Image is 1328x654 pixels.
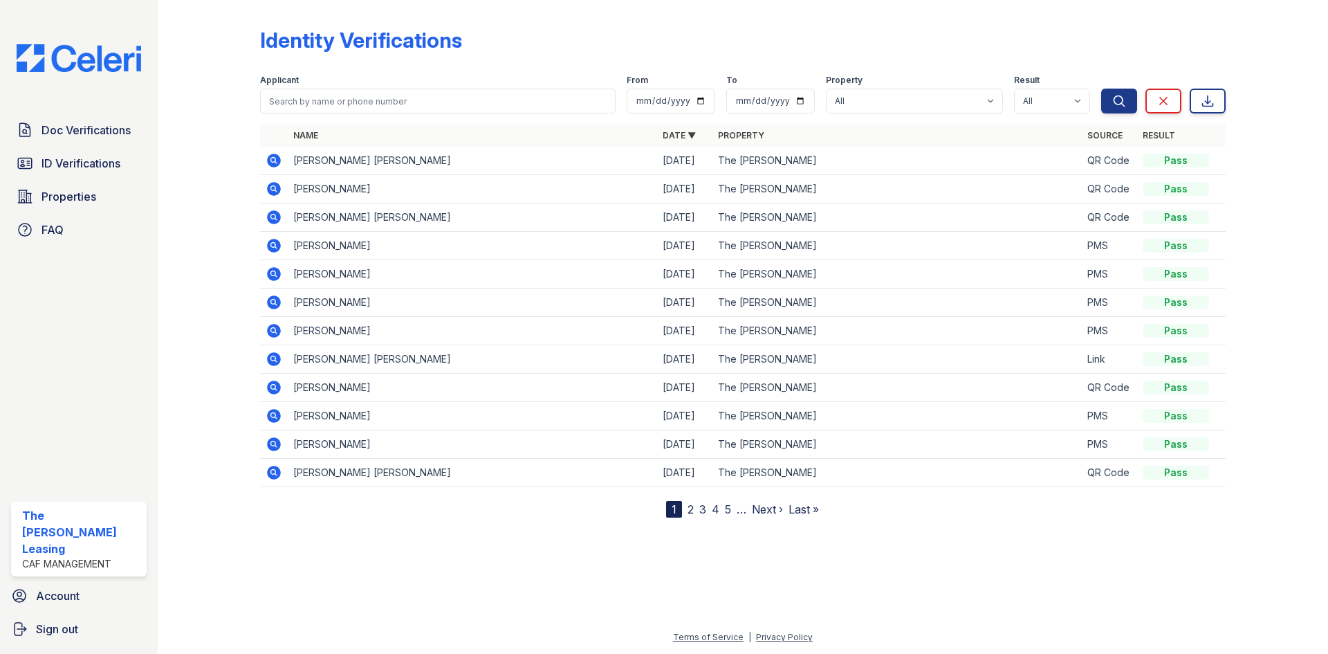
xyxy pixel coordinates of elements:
[36,588,80,604] span: Account
[1143,437,1209,451] div: Pass
[712,430,1082,459] td: The [PERSON_NAME]
[1082,459,1137,487] td: QR Code
[712,289,1082,317] td: The [PERSON_NAME]
[657,402,712,430] td: [DATE]
[41,155,120,172] span: ID Verifications
[11,149,147,177] a: ID Verifications
[1143,210,1209,224] div: Pass
[11,216,147,244] a: FAQ
[1082,317,1137,345] td: PMS
[1082,232,1137,260] td: PMS
[260,75,299,86] label: Applicant
[1143,182,1209,196] div: Pass
[1143,409,1209,423] div: Pass
[657,203,712,232] td: [DATE]
[1087,130,1123,140] a: Source
[712,147,1082,175] td: The [PERSON_NAME]
[288,147,657,175] td: [PERSON_NAME] [PERSON_NAME]
[22,507,141,557] div: The [PERSON_NAME] Leasing
[260,89,616,113] input: Search by name or phone number
[666,501,682,518] div: 1
[6,582,152,610] a: Account
[627,75,648,86] label: From
[657,459,712,487] td: [DATE]
[260,28,462,53] div: Identity Verifications
[288,232,657,260] td: [PERSON_NAME]
[1082,260,1137,289] td: PMS
[1082,402,1137,430] td: PMS
[699,502,706,516] a: 3
[288,459,657,487] td: [PERSON_NAME] [PERSON_NAME]
[663,130,696,140] a: Date ▼
[288,175,657,203] td: [PERSON_NAME]
[288,289,657,317] td: [PERSON_NAME]
[1143,466,1209,480] div: Pass
[748,632,751,642] div: |
[41,188,96,205] span: Properties
[288,203,657,232] td: [PERSON_NAME] [PERSON_NAME]
[657,317,712,345] td: [DATE]
[293,130,318,140] a: Name
[288,260,657,289] td: [PERSON_NAME]
[718,130,764,140] a: Property
[1143,267,1209,281] div: Pass
[1143,296,1209,309] div: Pass
[288,374,657,402] td: [PERSON_NAME]
[712,402,1082,430] td: The [PERSON_NAME]
[712,502,719,516] a: 4
[712,345,1082,374] td: The [PERSON_NAME]
[712,203,1082,232] td: The [PERSON_NAME]
[1082,430,1137,459] td: PMS
[726,75,737,86] label: To
[1143,239,1209,253] div: Pass
[788,502,819,516] a: Last »
[657,232,712,260] td: [DATE]
[1082,147,1137,175] td: QR Code
[41,221,64,238] span: FAQ
[657,289,712,317] td: [DATE]
[6,44,152,72] img: CE_Logo_Blue-a8612792a0a2168367f1c8372b55b34899dd931a85d93a1a3d3e32e68fde9ad4.png
[288,430,657,459] td: [PERSON_NAME]
[288,402,657,430] td: [PERSON_NAME]
[41,122,131,138] span: Doc Verifications
[657,374,712,402] td: [DATE]
[712,232,1082,260] td: The [PERSON_NAME]
[737,501,746,518] span: …
[6,615,152,643] a: Sign out
[11,183,147,210] a: Properties
[36,621,78,637] span: Sign out
[11,116,147,144] a: Doc Verifications
[22,557,141,571] div: CAF Management
[752,502,783,516] a: Next ›
[657,345,712,374] td: [DATE]
[826,75,863,86] label: Property
[657,147,712,175] td: [DATE]
[1014,75,1040,86] label: Result
[1143,324,1209,338] div: Pass
[1082,374,1137,402] td: QR Code
[712,459,1082,487] td: The [PERSON_NAME]
[1082,175,1137,203] td: QR Code
[1082,289,1137,317] td: PMS
[1143,381,1209,394] div: Pass
[688,502,694,516] a: 2
[712,317,1082,345] td: The [PERSON_NAME]
[1082,203,1137,232] td: QR Code
[657,260,712,289] td: [DATE]
[1143,352,1209,366] div: Pass
[288,317,657,345] td: [PERSON_NAME]
[712,260,1082,289] td: The [PERSON_NAME]
[657,430,712,459] td: [DATE]
[657,175,712,203] td: [DATE]
[288,345,657,374] td: [PERSON_NAME] [PERSON_NAME]
[725,502,731,516] a: 5
[1082,345,1137,374] td: Link
[1143,154,1209,167] div: Pass
[756,632,813,642] a: Privacy Policy
[712,175,1082,203] td: The [PERSON_NAME]
[673,632,744,642] a: Terms of Service
[1143,130,1175,140] a: Result
[712,374,1082,402] td: The [PERSON_NAME]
